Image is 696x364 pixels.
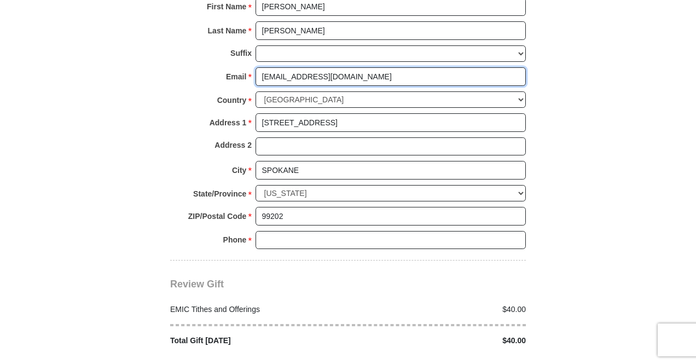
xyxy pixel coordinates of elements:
[208,23,247,38] strong: Last Name
[217,93,247,108] strong: Country
[214,137,252,153] strong: Address 2
[223,232,247,247] strong: Phone
[188,209,247,224] strong: ZIP/Postal Code
[165,335,349,346] div: Total Gift [DATE]
[170,279,224,290] span: Review Gift
[226,69,246,84] strong: Email
[193,186,246,201] strong: State/Province
[210,115,247,130] strong: Address 1
[348,304,532,315] div: $40.00
[232,163,246,178] strong: City
[230,45,252,61] strong: Suffix
[165,304,349,315] div: EMIC Tithes and Offerings
[348,335,532,346] div: $40.00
